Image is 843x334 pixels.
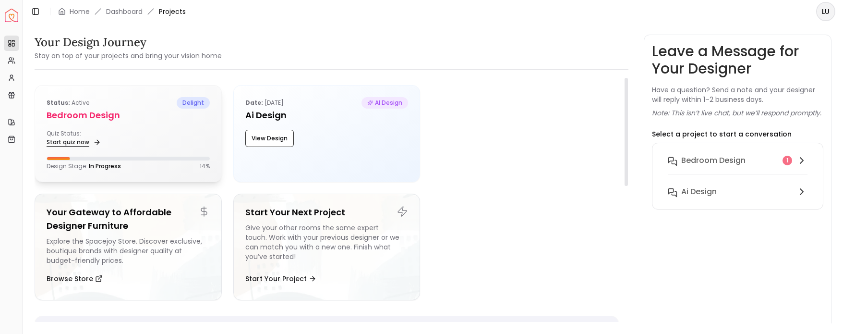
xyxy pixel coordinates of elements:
button: Ai Design [660,182,815,201]
h5: Bedroom design [47,109,210,122]
span: LU [817,3,834,20]
h3: Leave a Message for Your Designer [652,43,823,77]
p: Have a question? Send a note and your designer will reply within 1–2 business days. [652,85,823,104]
p: Note: This isn’t live chat, but we’ll respond promptly. [652,108,821,118]
nav: breadcrumb [58,7,186,16]
h5: Ai Design [245,109,409,122]
p: Select a project to start a conversation [652,129,792,139]
h6: Bedroom design [681,155,746,166]
button: Browse Store [47,269,103,288]
h5: Start Your Next Project [245,206,409,219]
div: Give your other rooms the same expert touch. Work with your previous designer or we can match you... [245,223,409,265]
span: delight [177,97,210,109]
a: Spacejoy [5,9,18,22]
p: active [47,97,89,109]
h3: Your Design Journey [35,35,222,50]
b: Date: [245,99,263,107]
h6: Ai Design [681,186,717,198]
p: Design Stage: [47,162,121,170]
a: Start quiz now [47,136,99,149]
p: 14 % [200,162,210,170]
div: Quiz Status: [47,130,124,149]
a: Your Gateway to Affordable Designer FurnitureExplore the Spacejoy Store. Discover exclusive, bout... [35,194,222,300]
span: Projects [159,7,186,16]
span: In Progress [89,162,121,170]
b: Status: [47,99,70,107]
span: AI Design [361,97,408,109]
img: Spacejoy Logo [5,9,18,22]
button: View Design [245,130,294,147]
a: Start Your Next ProjectGive your other rooms the same expert touch. Work with your previous desig... [233,194,421,300]
div: 1 [783,156,792,165]
button: LU [816,2,835,21]
button: Bedroom design1 [660,151,815,182]
div: Explore the Spacejoy Store. Discover exclusive, boutique brands with designer quality at budget-f... [47,236,210,265]
a: Home [70,7,90,16]
h5: Your Gateway to Affordable Designer Furniture [47,206,210,233]
p: [DATE] [245,97,284,109]
small: Stay on top of your projects and bring your vision home [35,51,222,61]
a: Dashboard [106,7,143,16]
button: Start Your Project [245,269,316,288]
